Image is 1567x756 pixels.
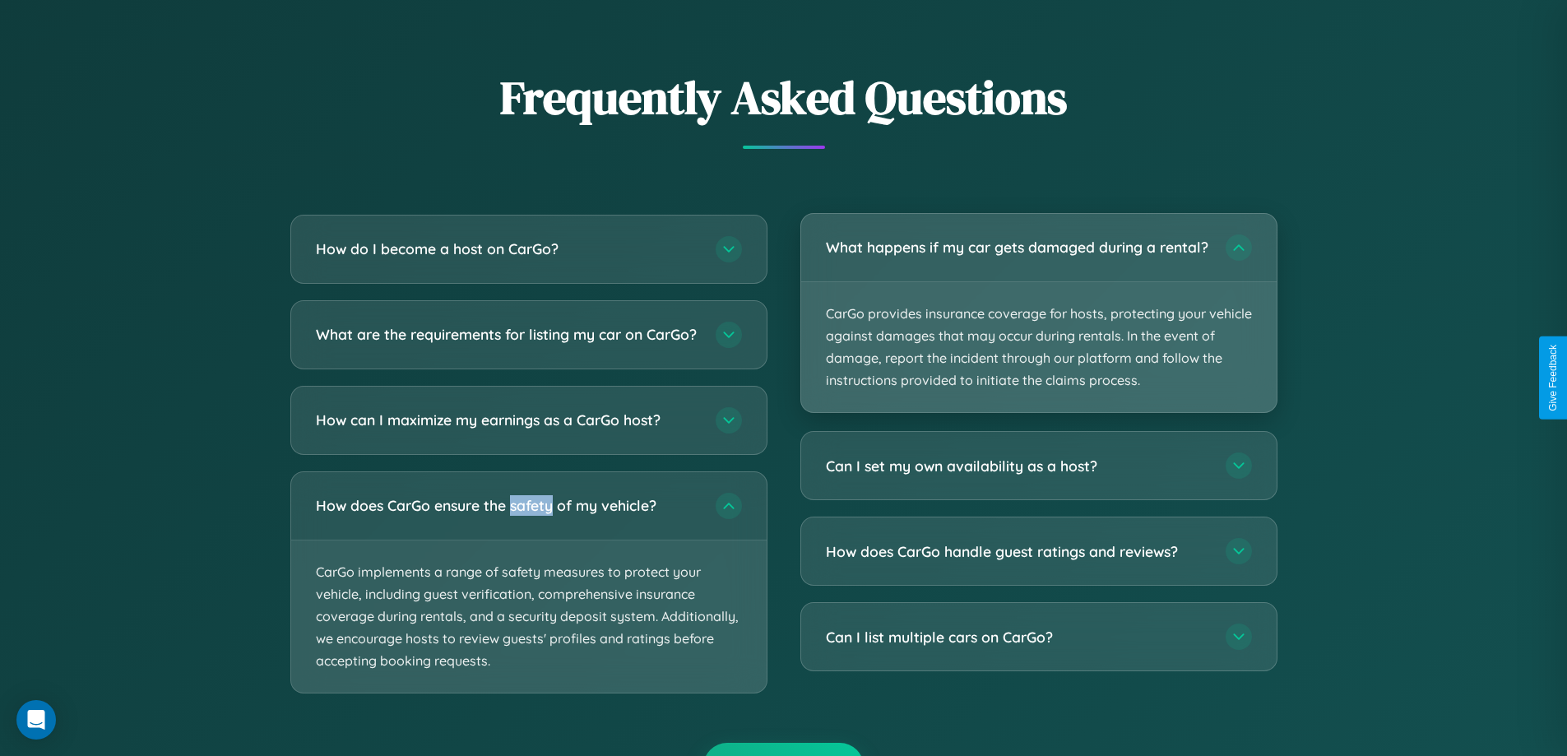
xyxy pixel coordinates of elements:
[291,540,767,693] p: CarGo implements a range of safety measures to protect your vehicle, including guest verification...
[826,541,1209,562] h3: How does CarGo handle guest ratings and reviews?
[290,66,1277,129] h2: Frequently Asked Questions
[1547,345,1559,411] div: Give Feedback
[801,282,1277,413] p: CarGo provides insurance coverage for hosts, protecting your vehicle against damages that may occ...
[826,237,1209,257] h3: What happens if my car gets damaged during a rental?
[826,627,1209,647] h3: Can I list multiple cars on CarGo?
[316,324,699,345] h3: What are the requirements for listing my car on CarGo?
[316,239,699,259] h3: How do I become a host on CarGo?
[826,456,1209,476] h3: Can I set my own availability as a host?
[16,700,56,740] div: Open Intercom Messenger
[316,410,699,430] h3: How can I maximize my earnings as a CarGo host?
[316,495,699,516] h3: How does CarGo ensure the safety of my vehicle?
